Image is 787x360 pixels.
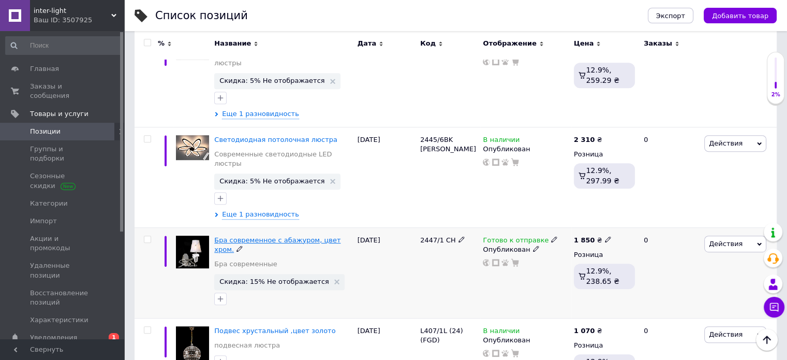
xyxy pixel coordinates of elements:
[214,341,280,350] a: подвесная люстра
[483,136,519,147] span: В наличии
[222,210,299,220] span: Еще 1 разновидность
[483,245,568,254] div: Опубликован
[712,12,768,20] span: Добавить товар
[420,136,476,153] span: 2445/6BK [PERSON_NAME]
[34,16,124,25] div: Ваш ID: 3507925
[586,166,619,185] span: 12.9%, 297.99 ₴
[30,82,96,100] span: Заказы и сообщения
[30,315,88,325] span: Характеристики
[574,327,595,335] b: 1 070
[420,236,456,244] span: 2447/1 CH
[358,39,377,48] span: Дата
[637,227,702,318] div: 0
[219,77,324,84] span: Скидка: 5% Не отображается
[709,330,743,338] span: Действия
[30,199,68,208] span: Категории
[574,150,635,159] div: Розница
[637,26,702,127] div: 0
[637,127,702,227] div: 0
[355,227,418,318] div: [DATE]
[30,127,61,136] span: Позиции
[574,250,635,260] div: Розница
[648,8,693,23] button: Экспорт
[574,39,594,48] span: Цена
[574,236,595,244] b: 1 850
[574,236,612,245] div: ₴
[756,329,778,351] button: Наверх
[30,64,59,74] span: Главная
[644,39,672,48] span: Заказы
[355,127,418,227] div: [DATE]
[158,39,165,48] span: %
[214,136,337,143] a: Светодиодная потолочная люстра
[483,39,536,48] span: Отображение
[420,327,463,344] span: L407/1L (24) (FGD)
[34,6,111,16] span: inter-light
[483,336,568,345] div: Опубликован
[214,150,352,168] a: Современные светодиодные LED люстры
[176,135,209,160] img: Светодиодная потолочная люстра
[30,145,96,163] span: Группы и подборки
[483,145,568,154] div: Опубликован
[214,327,335,335] a: Подвес хрустальный ,цвет золото
[764,297,784,318] button: Чат с покупателем
[483,327,519,338] span: В наличии
[219,178,324,184] span: Скидка: 5% Не отображается
[355,26,418,127] div: [DATE]
[30,261,96,280] span: Удаленные позиции
[176,236,209,269] img: Бра современное с абажуром, цвет хром.
[30,333,77,342] span: Уведомления
[574,136,595,143] b: 2 310
[30,217,57,226] span: Импорт
[656,12,685,20] span: Экспорт
[420,39,436,48] span: Код
[214,236,340,253] a: Бра современное с абажуром, цвет хром.
[219,278,329,285] span: Скидка: 15% Не отображается
[222,109,299,119] span: Еще 1 разновидность
[30,234,96,253] span: Акции и промокоды
[30,289,96,307] span: Восстановление позиций
[767,91,784,98] div: 2%
[214,39,251,48] span: Название
[709,139,743,147] span: Действия
[30,109,88,119] span: Товары и услуги
[109,333,119,342] span: 1
[574,135,602,145] div: ₴
[214,260,277,269] a: Бра современные
[155,10,248,21] div: Список позиций
[709,240,743,248] span: Действия
[5,36,122,55] input: Поиск
[586,267,619,285] span: 12.9%, 238.65 ₴
[30,171,96,190] span: Сезонные скидки
[574,326,602,336] div: ₴
[704,8,777,23] button: Добавить товар
[483,236,548,247] span: Готово к отправке
[586,66,619,84] span: 12.9%, 259.29 ₴
[574,341,635,350] div: Розница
